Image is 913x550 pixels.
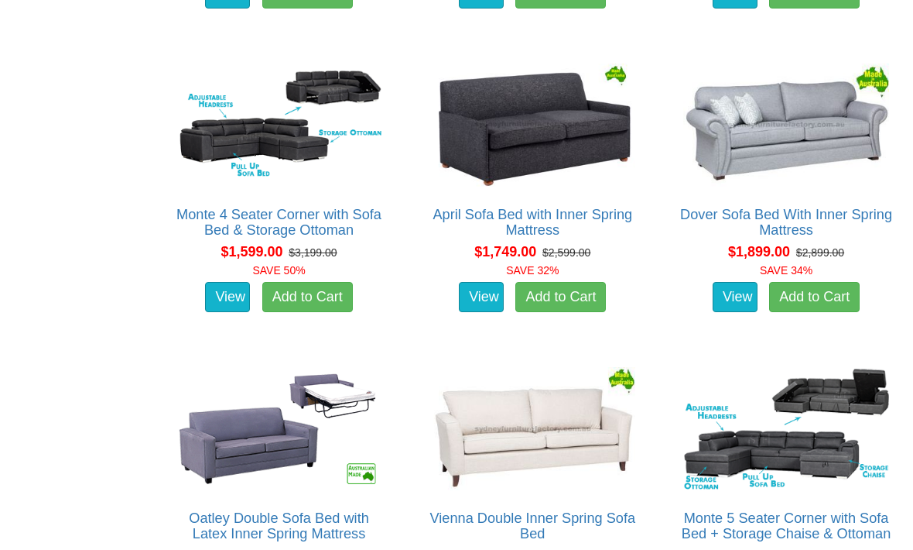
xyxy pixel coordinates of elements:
font: SAVE 34% [760,265,812,277]
img: April Sofa Bed with Inner Spring Mattress [426,60,639,191]
a: Dover Sofa Bed With Inner Spring Mattress [680,208,892,239]
font: SAVE 32% [506,265,559,277]
a: View [205,283,250,314]
a: Oatley Double Sofa Bed with Latex Inner Spring Mattress [189,511,369,542]
a: Vienna Double Inner Spring Sofa Bed [430,511,636,542]
a: Add to Cart [515,283,606,314]
a: Monte 5 Seater Corner with Sofa Bed + Storage Chaise & Ottoman [682,511,891,542]
span: $1,749.00 [474,245,536,260]
img: Dover Sofa Bed With Inner Spring Mattress [679,60,893,191]
a: Monte 4 Seater Corner with Sofa Bed & Storage Ottoman [176,208,381,239]
span: $1,599.00 [221,245,282,260]
span: $1,899.00 [728,245,790,260]
img: Oatley Double Sofa Bed with Latex Inner Spring Mattress [173,364,386,495]
img: Monte 4 Seater Corner with Sofa Bed & Storage Ottoman [173,60,386,191]
del: $2,599.00 [542,247,590,260]
a: View [459,283,504,314]
img: Vienna Double Inner Spring Sofa Bed [426,364,639,495]
a: Add to Cart [769,283,860,314]
del: $3,199.00 [289,247,337,260]
a: View [713,283,757,314]
a: April Sofa Bed with Inner Spring Mattress [433,208,632,239]
a: Add to Cart [262,283,353,314]
img: Monte 5 Seater Corner with Sofa Bed + Storage Chaise & Ottoman [679,364,893,495]
del: $2,899.00 [796,247,844,260]
font: SAVE 50% [252,265,305,277]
